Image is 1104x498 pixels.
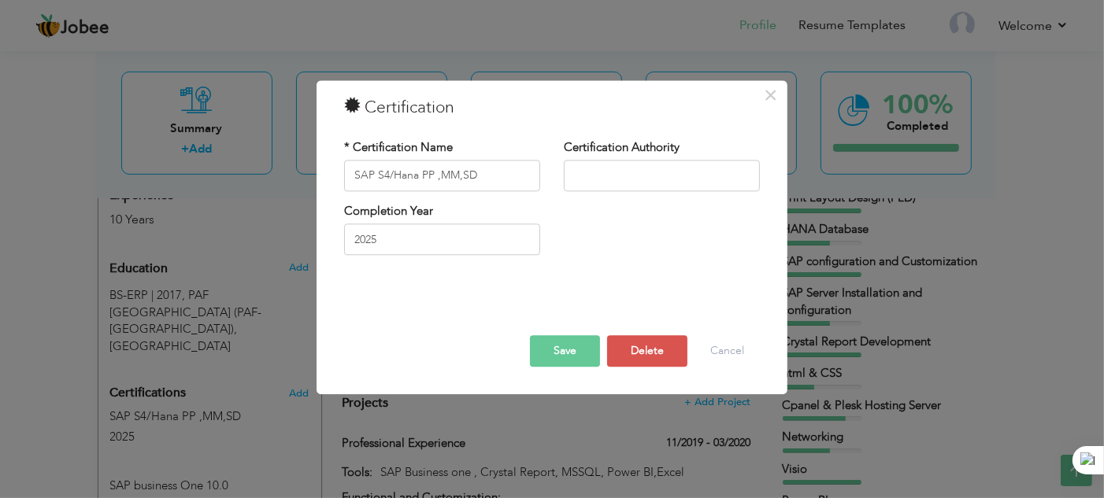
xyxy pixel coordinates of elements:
span: × [765,81,778,109]
button: Close [758,83,784,108]
label: * Certification Name [344,139,453,156]
button: Cancel [695,335,760,367]
label: Certification Authority [564,139,680,156]
label: Completion Year [344,203,433,219]
h3: Certification [344,96,760,120]
button: Delete [607,335,687,367]
button: Save [530,335,600,367]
